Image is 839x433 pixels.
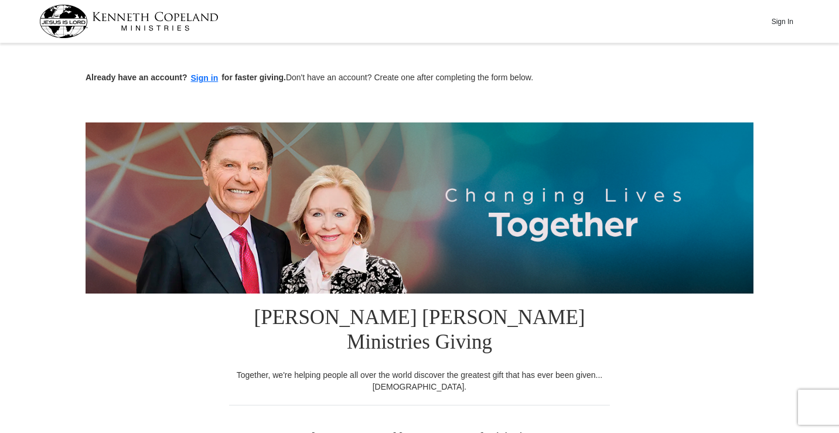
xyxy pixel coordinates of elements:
button: Sign In [765,12,800,30]
div: Together, we're helping people all over the world discover the greatest gift that has ever been g... [229,369,610,393]
p: Don't have an account? Create one after completing the form below. [86,71,753,85]
h1: [PERSON_NAME] [PERSON_NAME] Ministries Giving [229,294,610,369]
button: Sign in [187,71,222,85]
strong: Already have an account? for faster giving. [86,73,286,82]
img: kcm-header-logo.svg [39,5,219,38]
